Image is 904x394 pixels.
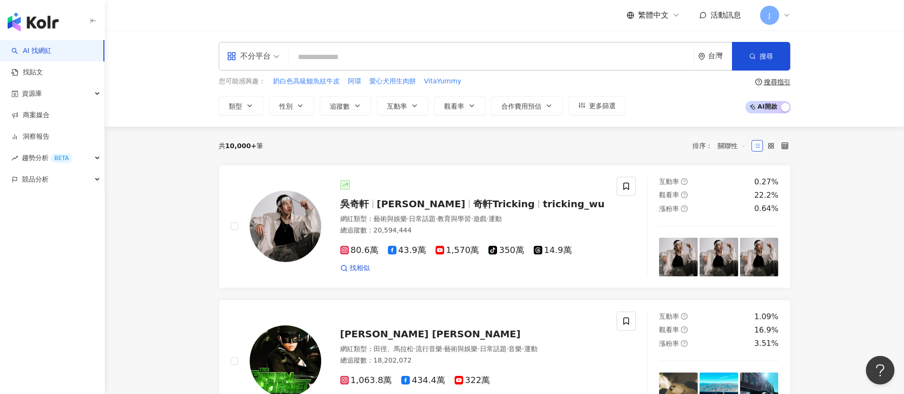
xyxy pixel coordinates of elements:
button: 合作費用預估 [491,96,563,115]
span: 類型 [229,102,242,110]
span: 互動率 [659,313,679,320]
span: appstore [227,51,236,61]
div: 3.51% [754,338,779,349]
span: 藝術與娛樂 [374,215,407,222]
span: 資源庫 [22,83,42,104]
div: 排序： [692,138,752,153]
span: 1,570萬 [436,245,479,255]
div: 總追蹤數 ： 18,202,072 [340,356,606,365]
div: 0.27% [754,177,779,187]
span: 互動率 [387,102,407,110]
span: 更多篩選 [589,102,616,110]
span: [PERSON_NAME] [377,198,466,210]
span: 觀看率 [659,326,679,333]
span: 搜尋 [760,52,773,60]
span: 322萬 [455,375,490,385]
span: 找相似 [350,263,370,273]
span: 434.4萬 [401,375,445,385]
div: 共 筆 [219,142,264,150]
span: · [471,215,473,222]
span: question-circle [681,192,688,198]
div: 1.09% [754,312,779,322]
a: 洞察報告 [11,132,50,141]
span: [PERSON_NAME] [PERSON_NAME] [340,328,521,340]
img: logo [8,12,59,31]
span: tricking_wu [543,198,605,210]
img: KOL Avatar [250,191,321,262]
span: · [487,215,488,222]
span: 觀看率 [444,102,464,110]
span: 田徑、馬拉松 [374,345,414,353]
button: VitaYummy [424,76,462,87]
span: 80.6萬 [340,245,378,255]
span: 10,000+ [225,142,257,150]
div: 16.9% [754,325,779,335]
span: 趨勢分析 [22,147,72,169]
div: 搜尋指引 [764,78,791,86]
img: post-image [700,238,738,276]
span: · [507,345,508,353]
a: 找貼文 [11,68,43,77]
span: 藝術與娛樂 [444,345,477,353]
span: 吳奇軒 [340,198,369,210]
span: VitaYummy [424,77,462,86]
span: 漲粉率 [659,205,679,212]
span: 關聯性 [718,138,746,153]
div: 網紅類型 ： [340,344,606,354]
span: 日常話題 [409,215,436,222]
span: 日常話題 [480,345,507,353]
span: question-circle [681,178,688,185]
span: · [436,215,437,222]
span: 流行音樂 [416,345,442,353]
iframe: Help Scout Beacon - Open [866,356,894,384]
span: 運動 [524,345,538,353]
a: KOL Avatar吳奇軒[PERSON_NAME]奇軒Trickingtricking_wu網紅類型：藝術與娛樂·日常話題·教育與學習·遊戲·運動總追蹤數：20,594,44480.6萬43.... [219,165,791,288]
span: 運動 [488,215,502,222]
a: 找相似 [340,263,370,273]
div: 0.64% [754,203,779,214]
span: 性別 [279,102,293,110]
span: · [477,345,479,353]
span: J [768,10,770,20]
span: 1,063.8萬 [340,375,392,385]
span: 漲粉率 [659,340,679,347]
span: · [522,345,524,353]
span: · [407,215,409,222]
span: 愛心犬用生肉餅 [369,77,416,86]
span: 奇軒Tricking [473,198,535,210]
span: rise [11,155,18,162]
button: 搜尋 [732,42,790,71]
button: 性別 [269,96,314,115]
span: question-circle [755,79,762,85]
button: 阿環 [347,76,362,87]
span: 350萬 [488,245,524,255]
span: 觀看率 [659,191,679,199]
button: 類型 [219,96,264,115]
img: post-image [740,238,779,276]
span: 阿環 [348,77,361,86]
span: 您可能感興趣： [219,77,265,86]
span: question-circle [681,205,688,212]
span: 互動率 [659,178,679,185]
span: 14.9萬 [534,245,572,255]
span: 活動訊息 [711,10,741,20]
span: 遊戲 [473,215,487,222]
span: 奶白色高級鱷魚紋牛皮 [273,77,340,86]
img: post-image [659,238,698,276]
span: question-circle [681,326,688,333]
span: 競品分析 [22,169,49,190]
span: 合作費用預估 [501,102,541,110]
span: question-circle [681,340,688,347]
div: 不分平台 [227,49,271,64]
a: searchAI 找網紅 [11,46,51,56]
span: question-circle [681,313,688,320]
span: 43.9萬 [388,245,426,255]
a: 商案媒合 [11,111,50,120]
span: 繁體中文 [638,10,669,20]
button: 愛心犬用生肉餅 [369,76,416,87]
span: · [414,345,416,353]
button: 互動率 [377,96,428,115]
button: 更多篩選 [569,96,626,115]
button: 觀看率 [434,96,486,115]
button: 追蹤數 [320,96,371,115]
